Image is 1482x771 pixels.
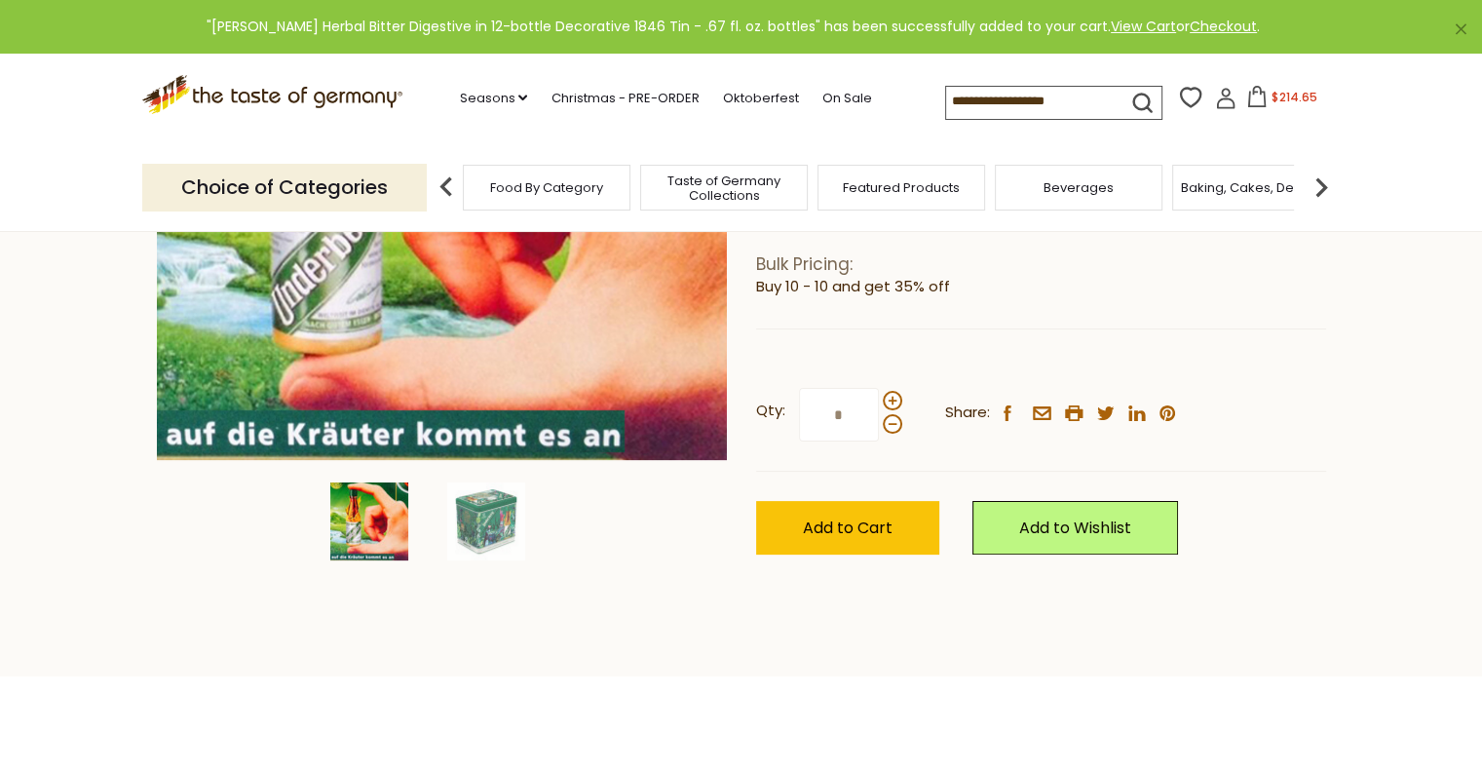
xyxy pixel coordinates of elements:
span: Share: [945,401,990,425]
button: $214.65 [1240,86,1323,115]
img: next arrow [1302,168,1341,207]
a: Featured Products [843,180,960,195]
a: Baking, Cakes, Desserts [1181,180,1332,195]
a: Checkout [1190,17,1257,36]
span: $214.65 [1272,89,1316,105]
a: Beverages [1044,180,1114,195]
img: previous arrow [427,168,466,207]
a: × [1455,23,1466,35]
strong: Qty: [756,399,785,423]
a: Food By Category [490,180,603,195]
h1: Bulk Pricing: [756,254,1326,275]
div: "[PERSON_NAME] Herbal Bitter Digestive in 12-bottle Decorative 1846 Tin - .67 fl. oz. bottles" ha... [16,16,1451,38]
img: Underberg Herbal Bitter Digestive in 12-bottle Decorative Tin [330,482,408,560]
button: Add to Cart [756,501,939,555]
a: Seasons [459,88,527,109]
p: Choice of Categories [142,164,427,212]
img: Underberg Herbal Bitter Digestive in 12-bottle Decorative Tin [447,482,525,560]
li: Buy 10 - 10 and get 35% off [756,275,1326,299]
a: On Sale [821,88,871,109]
a: Add to Wishlist [972,501,1178,555]
span: Add to Cart [803,517,893,539]
a: Taste of Germany Collections [646,173,802,203]
a: Christmas - PRE-ORDER [551,88,699,109]
a: Oktoberfest [722,88,798,109]
input: Qty: [799,388,879,442]
a: View Cart [1111,17,1176,36]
